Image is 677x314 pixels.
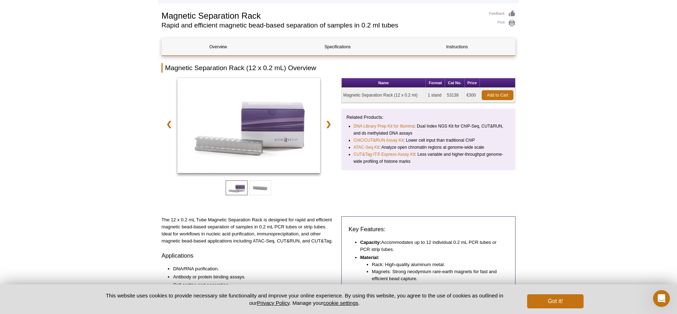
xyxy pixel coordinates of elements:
[161,22,482,29] h2: Rapid and efficient magnetic bead-based separation of samples in 0.2 ml tubes
[445,78,465,88] th: Cat No.
[354,151,504,165] li: : Less variable and higher-throughput genome-wide profiling of histone marks
[360,283,501,297] li: Precisely aligned magnets for uniform separation.
[360,239,501,253] li: Accommodates up to 12 individual 0.2 mL PCR tubes or PCR strip tubes.
[426,78,445,88] th: Format
[527,294,584,308] button: Got it!
[489,10,516,18] a: Feedback
[401,38,513,55] a: Instructions
[482,90,513,100] a: Add to Cart
[177,78,320,173] img: Magnetic Rack
[161,10,482,20] h1: Magnetic Separation Rack
[360,240,381,245] strong: Capacity:
[173,282,329,289] li: Cell sorting and separation.
[354,123,504,137] li: : Dual Index NGS Kit for ChIP-Seq, CUT&RUN, and ds methylated DNA assays
[173,265,329,272] li: DNA/RNA purification.
[349,225,508,234] h3: Key Features:
[161,116,177,132] a: ❮
[354,137,404,144] a: ChIC/CUT&RUN Assay Kit
[257,300,289,306] a: Privacy Policy
[489,19,516,27] a: Print
[465,88,480,103] td: €300
[342,78,426,88] th: Name
[93,292,516,307] p: This website uses cookies to provide necessary site functionality and improve your online experie...
[161,216,336,245] p: The 12 x 0.2 mL Tube Magnetic Separation Rack is designed for rapid and efficient magnetic bead-b...
[372,261,501,268] li: Rack: High-quality aluminum metal.
[281,38,394,55] a: Specifications
[161,63,516,73] h2: Magnetic Separation Rack (12 x 0.2 mL) Overview
[177,78,320,175] a: Magnetic Rack
[354,144,504,151] li: : Analyze open chromatin regions at genome-wide scale
[162,38,274,55] a: Overview
[653,290,670,307] iframe: Intercom live chat
[323,300,358,306] button: cookie settings
[321,116,336,132] a: ❯
[354,123,415,130] a: DNA Library Prep Kit for Illumina
[372,268,501,282] li: Magnets: Strong neodymium rare-earth magnets for fast and efficient bead capture.
[347,114,511,121] p: Related Products:
[161,252,336,260] h3: Applications
[465,78,480,88] th: Price
[354,144,379,151] a: ATAC-Seq Kit
[342,88,426,103] td: Magnetic Separation Rack (12 x 0.2 ml)
[426,88,445,103] td: 1 stand
[354,151,415,158] a: CUT&Tag-IT® Express Assay Kit
[354,137,504,144] li: : Lower cell input than traditional ChIP
[173,273,329,281] li: Antibody or protein binding assays.
[360,255,379,260] strong: Material:
[445,88,465,103] td: 53138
